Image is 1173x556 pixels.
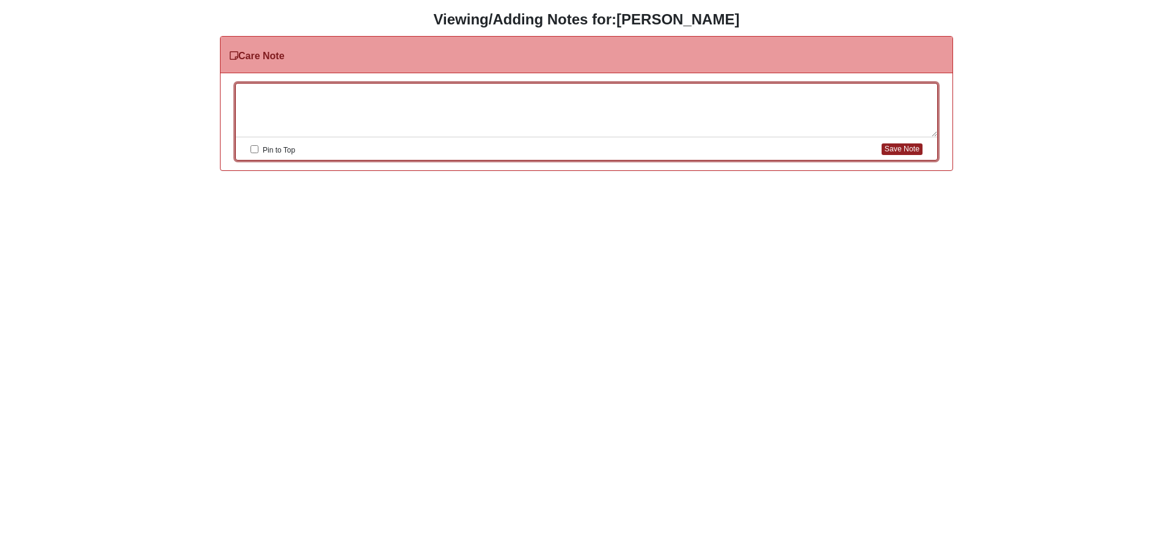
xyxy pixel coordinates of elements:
h3: Care Note [230,50,285,62]
strong: [PERSON_NAME] [616,11,739,27]
input: Pin to Top [250,145,258,153]
span: Pin to Top [263,146,295,154]
h3: Viewing/Adding Notes for: [9,11,1164,29]
button: Save Note [882,143,923,155]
